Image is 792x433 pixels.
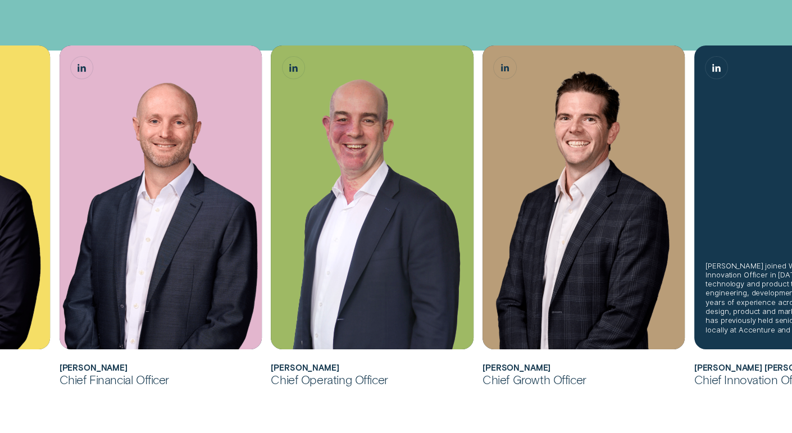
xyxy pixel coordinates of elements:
div: James Goodwin, Chief Growth Officer [483,45,685,349]
h2: James Goodwin [483,363,685,372]
div: Chief Financial Officer [60,372,262,388]
div: Chief Operating Officer [271,372,473,388]
h2: Sam Harding [271,363,473,372]
img: James Goodwin [483,45,685,349]
a: James Goodwin, Chief Growth Officer LinkedIn button [494,57,516,79]
a: Sam Harding, Chief Operating Officer LinkedIn button [283,57,304,79]
a: Álvaro Carpio Colón, Chief Innovation Officer LinkedIn button [705,57,727,79]
img: Matthew Lewis [60,45,262,349]
div: Matthew Lewis, Chief Financial Officer [60,45,262,349]
div: Sam Harding, Chief Operating Officer [271,45,473,349]
a: Matthew Lewis, Chief Financial Officer LinkedIn button [71,57,93,79]
h2: Matthew Lewis [60,363,262,372]
img: Sam Harding [271,45,473,349]
div: Chief Growth Officer [483,372,685,388]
